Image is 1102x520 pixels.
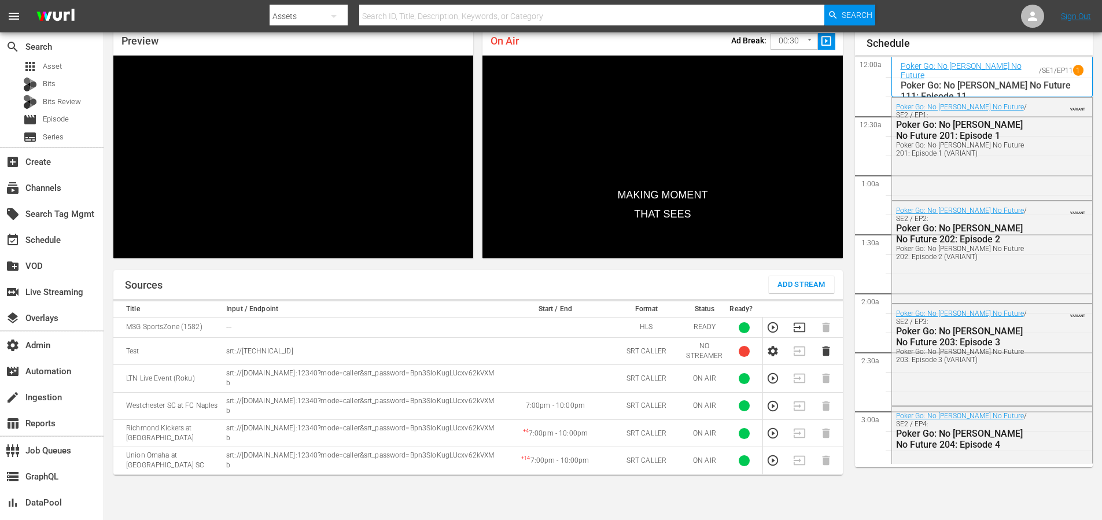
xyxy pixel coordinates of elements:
div: Poker Go: No [PERSON_NAME] No Future 201: Episode 1 (VARIANT) [896,141,1035,157]
p: srt://[DOMAIN_NAME]:12340?mode=caller&srt_password=Bpn3SIoKugLUcxv62kVXMb [226,451,497,470]
div: Video Player [482,56,842,258]
td: SRT CALLER [610,392,683,419]
div: Video Player [113,56,473,258]
div: Poker Go: No [PERSON_NAME] No Future 204: Episode 4 [896,428,1035,450]
div: / SE2 / EP1: [896,103,1035,157]
span: Reports [6,416,20,430]
p: Poker Go: No [PERSON_NAME] No Future 111: Episode 11 [901,80,1084,102]
p: Ad Break: [731,36,766,45]
td: READY [683,318,726,338]
button: Configure [766,345,779,357]
td: LTN Live Event (Roku) [113,365,223,392]
span: Search [842,5,872,25]
a: Poker Go: No [PERSON_NAME] No Future [896,206,1024,215]
button: Preview Stream [766,427,779,440]
div: Poker Go: No [PERSON_NAME] No Future 203: Episode 3 [896,326,1035,348]
span: Admin [6,338,20,352]
th: Status [683,301,726,318]
span: Add Stream [777,278,825,292]
td: SRT CALLER [610,365,683,392]
span: Asset [43,61,62,72]
span: Automation [6,364,20,378]
div: 00:30 [771,30,818,52]
span: Series [43,131,64,143]
span: Bits Review [43,96,81,108]
span: VARIANT [1070,308,1085,318]
h1: Sources [125,279,163,291]
p: SE1 / [1042,67,1057,75]
td: HLS [610,318,683,338]
div: Poker Go: No [PERSON_NAME] No Future 201: Episode 1 [896,119,1035,141]
div: Poker Go: No [PERSON_NAME] No Future 203: Episode 3 (VARIANT) [896,348,1035,364]
span: Series [23,130,37,144]
a: Poker Go: No [PERSON_NAME] No Future [896,103,1024,111]
img: ans4CAIJ8jUAAAAAAAAAAAAAAAAAAAAAAAAgQb4GAAAAAAAAAAAAAAAAAAAAAAAAJMjXAAAAAAAAAAAAAAAAAAAAAAAAgAT5G... [28,3,83,30]
span: Live Streaming [6,285,20,299]
div: / SE2 / EP4: [896,412,1035,450]
span: Episode [43,113,69,125]
td: MSG SportsZone (1582) [113,318,223,338]
th: Input / Endpoint [223,301,500,318]
sup: + 4 [523,428,529,434]
a: Poker Go: No [PERSON_NAME] No Future [896,309,1024,318]
th: Title [113,301,223,318]
td: SRT CALLER [610,419,683,447]
td: SRT CALLER [610,338,683,365]
sup: + 14 [521,455,530,461]
button: Search [824,5,875,25]
p: srt://[DOMAIN_NAME]:12340?mode=caller&srt_password=Bpn3SIoKugLUcxv62kVXMb [226,423,497,443]
p: srt://[TECHNICAL_ID] [226,346,497,356]
td: 7:00pm - 10:00pm [500,447,610,474]
div: Poker Go: No [PERSON_NAME] No Future 202: Episode 2 (VARIANT) [896,245,1035,261]
a: Sign Out [1061,12,1091,21]
p: / [1039,67,1042,75]
span: menu [7,9,21,23]
td: --- [223,318,500,338]
span: Channels [6,181,20,195]
td: 7:00pm - 10:00pm [500,392,610,419]
button: Preview Stream [766,372,779,385]
button: Preview Stream [766,321,779,334]
p: 1 [1076,67,1080,75]
p: EP11 [1057,67,1073,75]
p: srt://[DOMAIN_NAME]:12340?mode=caller&srt_password=Bpn3SIoKugLUcxv62kVXMb [226,396,497,416]
a: Poker Go: No [PERSON_NAME] No Future [896,412,1024,420]
div: Bits Review [23,95,37,109]
div: Bits [23,78,37,91]
span: slideshow_sharp [820,35,833,48]
button: Transition [793,321,806,334]
div: Poker Go: No [PERSON_NAME] No Future 202: Episode 2 [896,223,1035,245]
td: ON AIR [683,365,726,392]
span: Preview [121,35,159,47]
span: Search Tag Mgmt [6,207,20,221]
span: On Air [491,35,519,47]
th: Ready? [726,301,762,318]
span: Job Queues [6,444,20,458]
div: / SE2 / EP2: [896,206,1035,261]
td: Richmond Kickers at [GEOGRAPHIC_DATA] [113,419,223,447]
th: Format [610,301,683,318]
p: srt://[DOMAIN_NAME]:12340?mode=caller&srt_password=Bpn3SIoKugLUcxv62kVXMb [226,368,497,388]
span: Create [6,155,20,169]
span: Bits [43,78,56,90]
th: Start / End [500,301,610,318]
td: Westchester SC at FC Naples [113,392,223,419]
span: Overlays [6,311,20,325]
span: Ingestion [6,390,20,404]
span: Schedule [6,233,20,247]
button: Preview Stream [766,454,779,467]
div: / SE2 / EP3: [896,309,1035,364]
td: 7:00pm - 10:00pm [500,419,610,447]
a: Poker Go: No [PERSON_NAME] No Future [901,61,1039,80]
span: VOD [6,259,20,273]
button: Preview Stream [766,400,779,412]
td: SRT CALLER [610,447,683,474]
span: VARIANT [1070,205,1085,215]
h1: Schedule [867,38,1093,49]
button: Add Stream [769,276,834,293]
button: Delete [820,345,832,357]
td: Union Omaha at [GEOGRAPHIC_DATA] SC [113,447,223,474]
td: NO STREAMER [683,338,726,365]
td: Test [113,338,223,365]
span: Episode [23,113,37,127]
